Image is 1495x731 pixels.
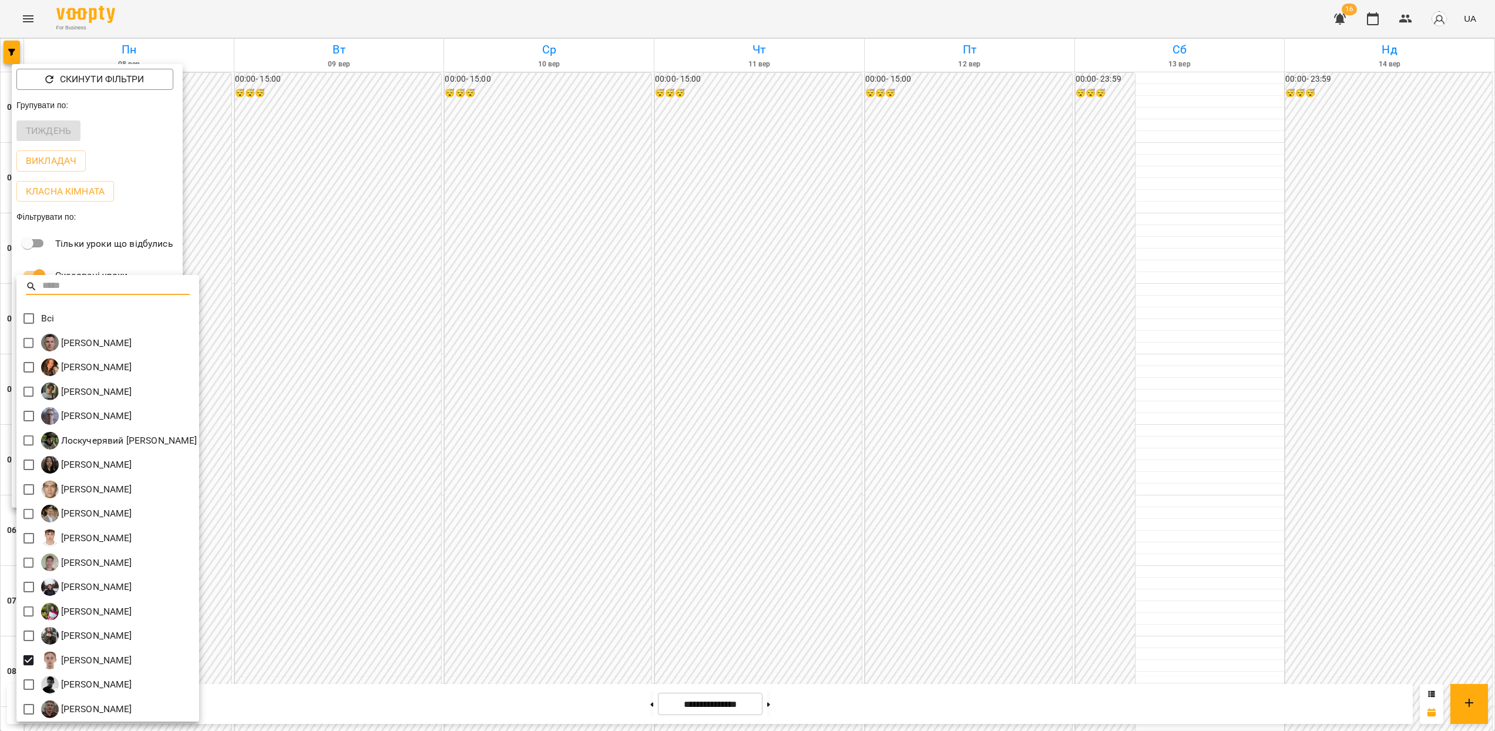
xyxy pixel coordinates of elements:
div: Шатило Артем Сергійович [41,676,132,693]
img: С [41,603,59,621]
p: [PERSON_NAME] [59,556,132,570]
img: А [41,334,59,351]
a: М [PERSON_NAME] [41,456,132,474]
img: Ш [41,700,59,718]
a: П [PERSON_NAME] [41,529,132,547]
p: [PERSON_NAME] [59,678,132,692]
div: Альохін Андрій Леонідович [41,334,132,351]
p: [PERSON_NAME] [59,360,132,374]
a: С [PERSON_NAME] [41,603,132,621]
a: К [PERSON_NAME] [41,407,132,425]
div: Цомпель Олександр Ігорович [41,652,132,669]
div: Швидкій Вадим Ігорович [41,700,132,718]
p: [PERSON_NAME] [59,336,132,350]
p: [PERSON_NAME] [59,605,132,619]
div: Стаховська Анастасія Русланівна [41,627,132,645]
a: Л Лоскучерявий [PERSON_NAME] [41,432,197,450]
p: [PERSON_NAME] [59,629,132,643]
p: [PERSON_NAME] [59,580,132,594]
div: Садовський Ярослав Олександрович [41,578,132,596]
p: [PERSON_NAME] [59,507,132,521]
div: Беліменко Вікторія Віталіївна [41,358,132,376]
img: П [41,529,59,547]
p: [PERSON_NAME] [59,482,132,497]
a: З [PERSON_NAME] [41,383,132,400]
a: Н [PERSON_NAME] [41,481,132,498]
img: З [41,383,59,400]
img: О [41,505,59,522]
p: [PERSON_NAME] [59,458,132,472]
img: Б [41,358,59,376]
a: Б [PERSON_NAME] [41,358,132,376]
a: Ш [PERSON_NAME] [41,676,132,693]
p: Всі [41,311,54,326]
div: Очеретюк Тарас Євгенійович [41,505,132,522]
a: П [PERSON_NAME] [41,554,132,571]
img: Л [41,432,59,450]
img: П [41,554,59,571]
a: С [PERSON_NAME] [41,578,132,596]
img: С [41,578,59,596]
img: Ц [41,652,59,669]
a: Ц [PERSON_NAME] [41,652,132,669]
a: С [PERSON_NAME] [41,627,132,645]
a: А [PERSON_NAME] [41,334,132,351]
div: Копитко Костянтин Дмитрович [41,407,132,425]
div: Недайборщ Андрій Сергійович [41,481,132,498]
img: С [41,627,59,645]
a: О [PERSON_NAME] [41,505,132,522]
div: Минусора Софія Михайлівна [41,456,132,474]
img: М [41,456,59,474]
img: Н [41,481,59,498]
a: Ш [PERSON_NAME] [41,700,132,718]
p: [PERSON_NAME] [59,653,132,668]
p: [PERSON_NAME] [59,531,132,545]
p: [PERSON_NAME] [59,702,132,716]
div: Скрипник Діана Геннадіївна [41,603,132,621]
p: Лоскучерявий [PERSON_NAME] [59,434,197,448]
p: [PERSON_NAME] [59,385,132,399]
div: Лоскучерявий Дмитро Віталійович [41,432,197,450]
div: Перепечай Олег Ігорович [41,529,132,547]
p: [PERSON_NAME] [59,409,132,423]
img: К [41,407,59,425]
div: Підцерковний Дмитро Андрійович [41,554,132,571]
img: Ш [41,676,59,693]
